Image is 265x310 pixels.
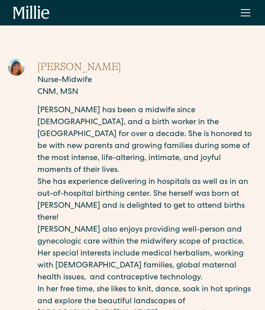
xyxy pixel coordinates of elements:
p: Nurse-Midwife [37,74,257,86]
p: [PERSON_NAME] has been a midwife since [DEMOGRAPHIC_DATA], and a birth worker in the [GEOGRAPHIC_... [37,105,257,176]
a: home [13,6,50,20]
p: She has experience delivering in hospitals as well as in an out-of-hospital birthing center. She ... [37,176,257,224]
h2: [PERSON_NAME] [37,59,257,74]
p: CNM, MSN [37,86,257,98]
p: [PERSON_NAME] also enjoys providing well-person and gynecologic care within the midwifery scope o... [37,224,257,284]
div: menu [236,3,252,22]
